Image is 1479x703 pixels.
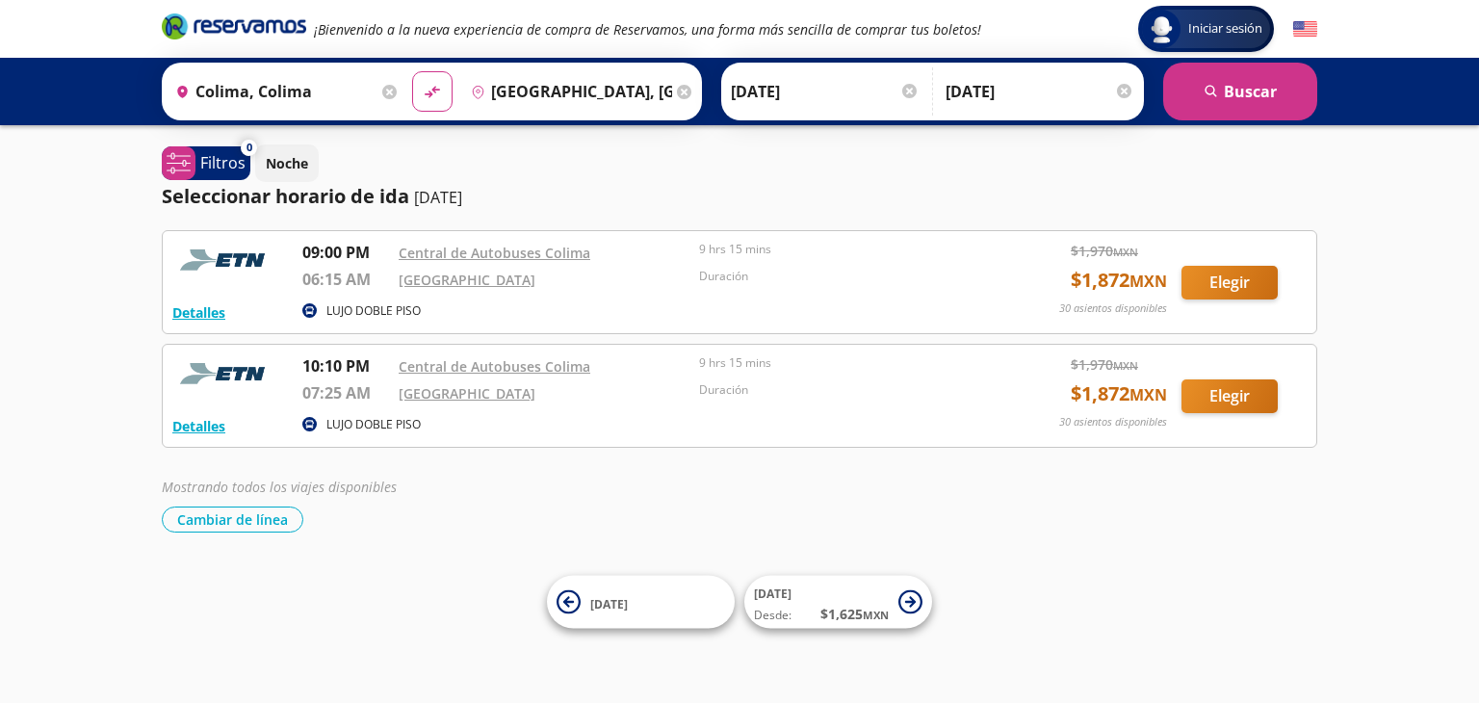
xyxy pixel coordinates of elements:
[302,381,389,404] p: 07:25 AM
[699,241,990,258] p: 9 hrs 15 mins
[168,67,377,116] input: Buscar Origen
[463,67,673,116] input: Buscar Destino
[162,182,409,211] p: Seleccionar horario de ida
[399,384,535,403] a: [GEOGRAPHIC_DATA]
[162,507,303,533] button: Cambiar de línea
[1113,358,1138,373] small: MXN
[172,302,225,323] button: Detalles
[314,20,981,39] em: ¡Bienvenido a la nueva experiencia de compra de Reservamos, una forma más sencilla de comprar tus...
[946,67,1134,116] input: Opcional
[1181,266,1278,299] button: Elegir
[162,478,397,496] em: Mostrando todos los viajes disponibles
[1113,245,1138,259] small: MXN
[699,354,990,372] p: 9 hrs 15 mins
[1129,271,1167,292] small: MXN
[414,186,462,209] p: [DATE]
[590,595,628,612] span: [DATE]
[399,244,590,262] a: Central de Autobuses Colima
[399,271,535,289] a: [GEOGRAPHIC_DATA]
[744,576,932,629] button: [DATE]Desde:$1,625MXN
[162,12,306,40] i: Brand Logo
[1293,17,1317,41] button: English
[162,146,250,180] button: 0Filtros
[200,151,246,174] p: Filtros
[754,586,791,602] span: [DATE]
[172,416,225,436] button: Detalles
[1129,384,1167,405] small: MXN
[326,416,421,433] p: LUJO DOBLE PISO
[326,302,421,320] p: LUJO DOBLE PISO
[1181,379,1278,413] button: Elegir
[1059,414,1167,430] p: 30 asientos disponibles
[731,67,920,116] input: Elegir Fecha
[399,357,590,376] a: Central de Autobuses Colima
[1163,63,1317,120] button: Buscar
[246,140,252,156] span: 0
[302,354,389,378] p: 10:10 PM
[1059,300,1167,317] p: 30 asientos disponibles
[1071,354,1138,375] span: $ 1,970
[547,576,735,629] button: [DATE]
[1071,266,1167,295] span: $ 1,872
[1181,19,1270,39] span: Iniciar sesión
[1071,241,1138,261] span: $ 1,970
[699,268,990,285] p: Duración
[1071,379,1167,408] span: $ 1,872
[266,153,308,173] p: Noche
[172,241,278,279] img: RESERVAMOS
[162,12,306,46] a: Brand Logo
[255,144,319,182] button: Noche
[302,241,389,264] p: 09:00 PM
[699,381,990,399] p: Duración
[754,607,791,624] span: Desde:
[820,604,889,624] span: $ 1,625
[302,268,389,291] p: 06:15 AM
[863,608,889,622] small: MXN
[172,354,278,393] img: RESERVAMOS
